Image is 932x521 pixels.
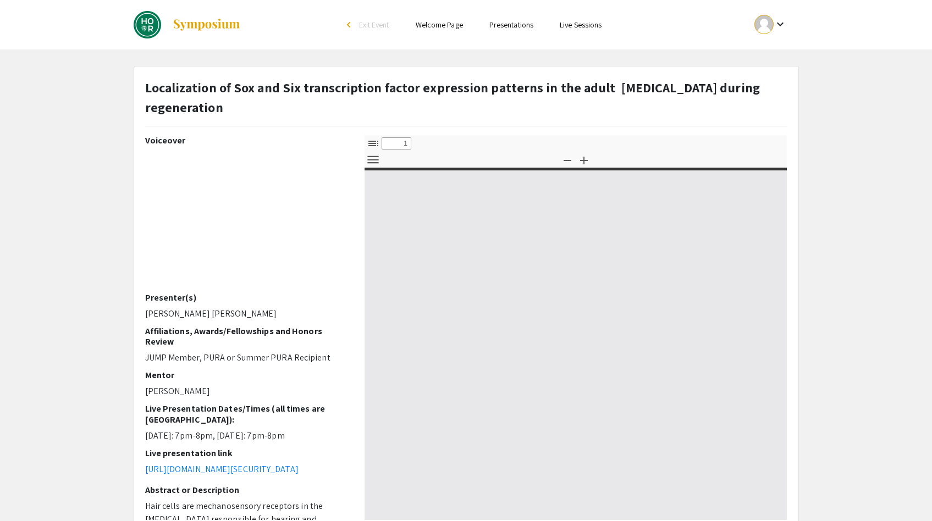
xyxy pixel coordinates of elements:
button: Toggle Sidebar [364,135,383,151]
p: [DATE]: 7pm-8pm, [DATE]: 7pm-8pm [145,429,348,442]
button: Expand account dropdown [743,12,798,37]
h2: Abstract or Description [145,485,348,495]
a: Presentations [489,20,533,30]
a: Live Sessions [560,20,602,30]
p: [PERSON_NAME] [PERSON_NAME] [145,307,348,320]
p: [PERSON_NAME] [145,385,348,398]
span: Exit Event [359,20,389,30]
strong: Localization of Sox and Six transcription factor expression patterns in the adult [MEDICAL_DATA] ... [145,79,760,116]
img: DREAMS Spring 2025 [134,11,161,38]
a: DREAMS Spring 2025 [134,11,241,38]
h2: Live presentation link [145,448,348,458]
h2: Affiliations, Awards/Fellowships and Honors Review [145,326,348,347]
h2: Mentor [145,370,348,380]
div: arrow_back_ios [347,21,354,28]
h2: Voiceover [145,135,348,146]
input: Page [382,137,411,149]
h2: Live Presentation Dates/Times (all times are [GEOGRAPHIC_DATA]): [145,403,348,424]
mat-icon: Expand account dropdown [774,18,787,31]
button: Zoom Out [558,152,577,168]
button: Tools [364,152,383,168]
button: Zoom In [575,152,593,168]
p: JUMP Member, PURA or Summer PURA Recipient [145,351,348,364]
a: [URL][DOMAIN_NAME][SECURITY_DATA] [145,463,299,475]
a: Welcome Page [416,20,463,30]
h2: Presenter(s) [145,292,348,303]
img: Symposium by ForagerOne [172,18,241,31]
